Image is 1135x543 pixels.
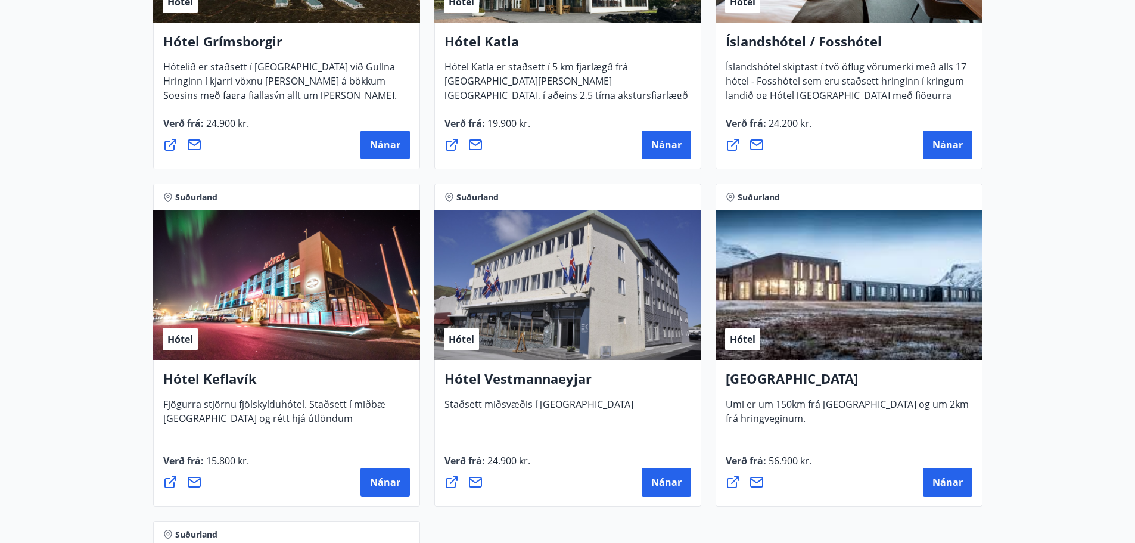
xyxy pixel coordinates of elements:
button: Nánar [360,468,410,497]
span: Hótelið er staðsett í [GEOGRAPHIC_DATA] við Gullna Hringinn í kjarri vöxnu [PERSON_NAME] á bökkum... [163,60,397,140]
span: Hótel [730,333,755,346]
span: Verð frá : [163,454,249,477]
h4: [GEOGRAPHIC_DATA] [726,370,972,397]
span: 24.900 kr. [485,454,530,467]
h4: Hótel Keflavík [163,370,410,397]
span: Verð frá : [163,117,249,139]
span: Nánar [651,476,682,489]
h4: Hótel Vestmannaeyjar [444,370,691,397]
button: Nánar [923,468,972,497]
span: Suðurland [456,191,499,203]
span: Hótel Katla er staðsett í 5 km fjarlægð frá [GEOGRAPHIC_DATA][PERSON_NAME][GEOGRAPHIC_DATA], í að... [444,60,688,126]
span: 15.800 kr. [204,454,249,467]
span: Nánar [370,138,400,151]
h4: Hótel Grímsborgir [163,32,410,60]
span: Staðsett miðsvæðis í [GEOGRAPHIC_DATA] [444,398,633,420]
h4: Hótel Katla [444,32,691,60]
span: Umi er um 150km frá [GEOGRAPHIC_DATA] og um 2km frá hringveginum. [726,398,969,435]
span: Nánar [651,138,682,151]
span: Verð frá : [726,117,811,139]
button: Nánar [360,131,410,159]
button: Nánar [642,131,691,159]
span: Suðurland [175,529,217,541]
span: Hótel [449,333,474,346]
span: Hótel [167,333,193,346]
span: Suðurland [738,191,780,203]
span: 56.900 kr. [766,454,811,467]
button: Nánar [923,131,972,159]
span: Verð frá : [444,454,530,477]
span: Nánar [932,138,963,151]
span: Verð frá : [444,117,530,139]
span: 19.900 kr. [485,117,530,130]
span: 24.200 kr. [766,117,811,130]
span: 24.900 kr. [204,117,249,130]
span: Nánar [370,476,400,489]
button: Nánar [642,468,691,497]
span: Nánar [932,476,963,489]
h4: Íslandshótel / Fosshótel [726,32,972,60]
span: Suðurland [175,191,217,203]
span: Verð frá : [726,454,811,477]
span: Fjögurra stjörnu fjölskylduhótel. Staðsett í miðbæ [GEOGRAPHIC_DATA] og rétt hjá útlöndum [163,398,385,435]
span: Íslandshótel skiptast í tvö öflug vörumerki með alls 17 hótel - Fosshótel sem eru staðsett hringi... [726,60,966,126]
